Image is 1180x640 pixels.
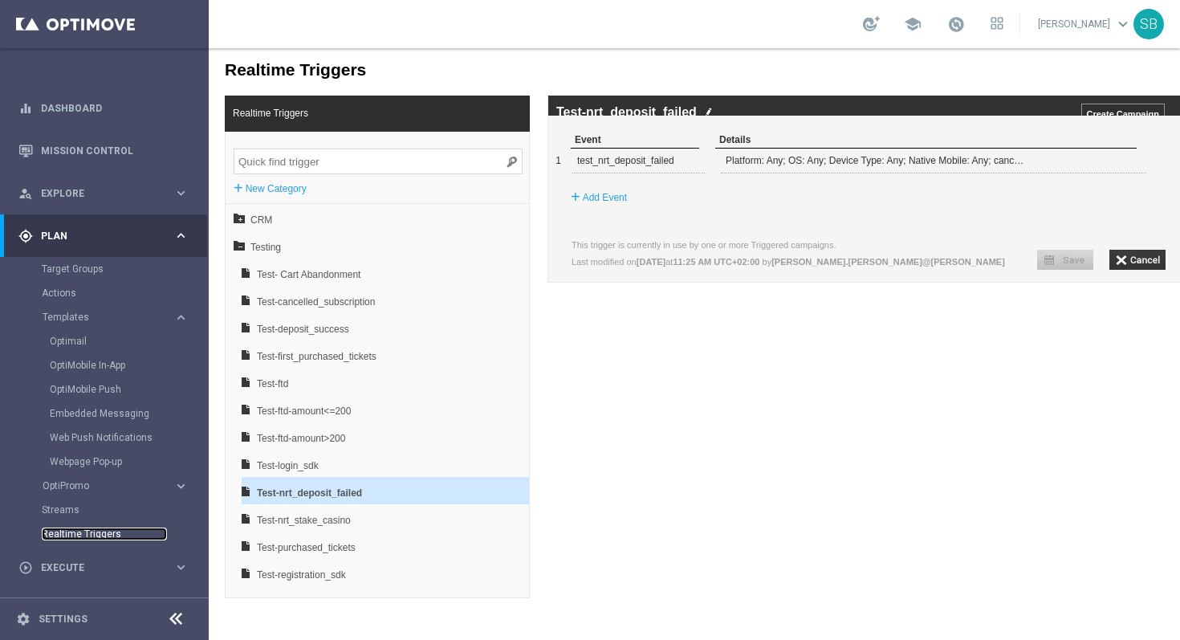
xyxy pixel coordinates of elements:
[362,84,490,100] div: Event
[48,231,221,243] div: Test- Cart Abandonment
[48,404,221,431] span: Test-login_sdk
[18,186,33,201] i: person_search
[41,189,173,198] span: Explore
[173,310,189,325] i: keyboard_arrow_right
[48,286,221,297] div: Test-deposit_success
[1133,9,1164,39] div: SB
[50,431,167,444] a: Web Push Notifications
[48,532,221,543] div: Test-registration_sdk
[18,230,189,243] button: gps_fixed Plan keyboard_arrow_right
[16,51,108,79] span: Realtime Triggers
[42,498,207,522] div: Streams
[48,295,221,322] span: Test-first_purchased_tickets
[18,87,189,129] div: Dashboard
[42,281,207,305] div: Actions
[42,522,207,546] div: Realtime Triggers
[43,312,157,322] span: Templates
[42,257,207,281] div: Target Groups
[18,561,189,574] button: play_circle_outline Execute keyboard_arrow_right
[18,229,173,243] div: Plan
[43,312,173,322] div: Templates
[507,84,928,100] div: Details
[363,192,628,202] label: This trigger is currently in use by one or more Triggered campaigns.
[1036,12,1133,36] a: [PERSON_NAME]keyboard_arrow_down
[50,402,207,426] div: Embedded Messaging
[18,145,189,157] button: Mission Control
[496,59,504,69] img: edit_white.png
[173,185,189,201] i: keyboard_arrow_right
[43,481,157,491] span: OptiPromo
[41,563,173,573] span: Execute
[48,540,221,568] span: Test-set_page_visit
[363,209,796,218] lable: Last modified on at by
[48,513,221,540] span: Test-registration_sdk
[374,141,418,157] label: Add Event
[42,305,207,474] div: Templates
[904,15,922,33] span: school
[50,377,207,402] div: OptiMobile Push
[50,359,167,372] a: OptiMobile In-App
[48,313,221,324] div: Test-first_purchased_tickets
[18,561,173,575] div: Execute
[16,612,31,626] i: settings
[48,486,221,513] span: Test-purchased_tickets
[873,55,956,75] input: Create Campaign
[42,311,189,324] button: Templates keyboard_arrow_right
[48,267,221,295] span: Test-deposit_success
[48,213,221,240] span: Test- Cart Abandonment
[18,129,189,172] div: Mission Control
[50,455,167,468] a: Webpage Pop-up
[428,209,457,218] b: [DATE]
[41,129,189,172] a: Mission Control
[41,87,189,129] a: Dashboard
[50,407,167,420] a: Embedded Messaging
[341,100,352,124] div: 1
[48,459,221,486] span: Test-nrt_stake_casino
[18,187,189,200] button: person_search Explore keyboard_arrow_right
[18,102,189,115] button: equalizer Dashboard
[48,377,221,404] span: Test-ftd-amount>200
[42,158,219,185] span: CRM
[362,141,372,157] label: +
[42,528,167,540] a: Realtime Triggers
[173,560,189,575] i: keyboard_arrow_right
[18,101,33,116] i: equalizer
[42,185,219,213] span: Testing
[42,263,167,275] a: Target Groups
[464,209,551,218] b: 11:25 AM UTC+02:00
[48,368,221,379] div: Test-ftd-amount<=200
[42,479,189,492] button: OptiPromo keyboard_arrow_right
[48,259,221,270] div: Test-cancelled_subscription
[41,231,173,241] span: Plan
[43,481,173,491] div: OptiPromo
[48,431,221,459] span: Test-nrt_deposit_failed
[48,322,221,349] span: Test-ftd
[37,132,98,149] label: New Category
[348,57,488,71] label: Test-nrt_deposit_failed
[1114,15,1132,33] span: keyboard_arrow_down
[50,383,167,396] a: OptiMobile Push
[50,335,167,348] a: Optimail
[563,209,796,218] b: [PERSON_NAME].[PERSON_NAME]@[PERSON_NAME]
[39,614,87,624] a: Settings
[18,186,173,201] div: Explore
[42,287,167,300] a: Actions
[50,426,207,450] div: Web Push Notifications
[18,229,33,243] i: gps_fixed
[48,450,221,461] div: Test-nrt_deposit_failed
[173,479,189,494] i: keyboard_arrow_right
[18,561,33,575] i: play_circle_outline
[48,477,221,488] div: Test-nrt_stake_casino
[368,100,497,124] div: test_nrt_deposit_failed
[513,100,819,124] div: Platform: Any; OS: Any; Device Type: Any; Native Mobile: Any; cancel_reason: Any; transaction_amo...
[48,349,221,377] span: Test-ftd-amount<=200
[50,353,207,377] div: OptiMobile In-App
[42,503,167,516] a: Streams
